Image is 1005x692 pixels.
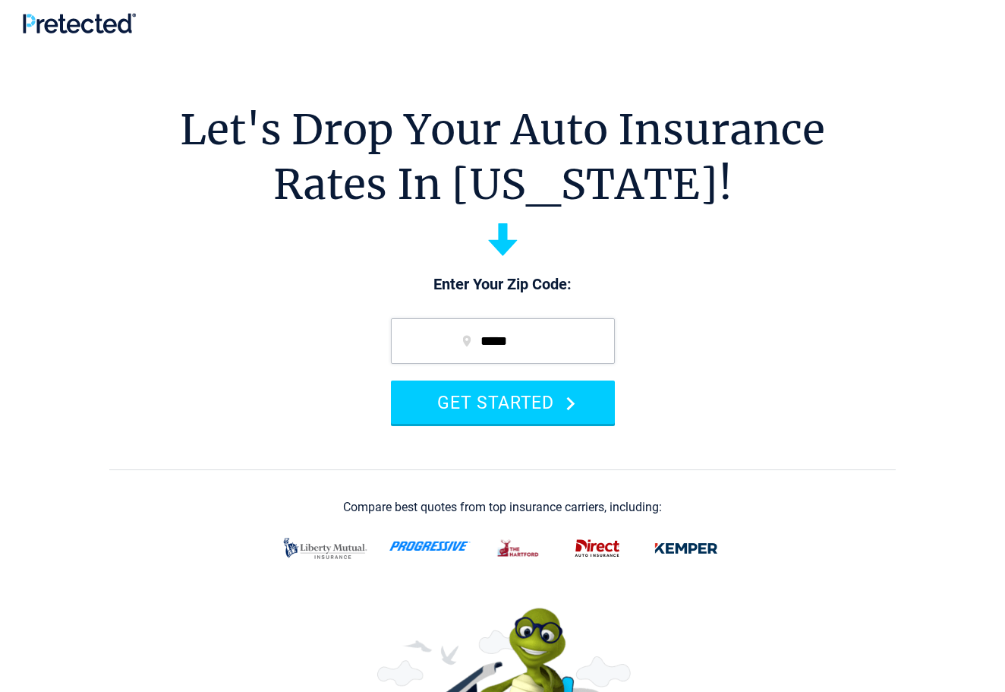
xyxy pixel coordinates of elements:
img: progressive [389,541,471,551]
img: thehartford [489,532,549,564]
div: Compare best quotes from top insurance carriers, including: [343,501,662,514]
input: zip code [391,318,615,364]
p: Enter Your Zip Code: [376,274,630,295]
img: direct [567,532,628,564]
button: GET STARTED [391,381,615,424]
img: liberty [279,530,371,567]
img: Pretected Logo [23,13,136,33]
h1: Let's Drop Your Auto Insurance Rates In [US_STATE]! [180,103,825,212]
img: kemper [646,532,726,564]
